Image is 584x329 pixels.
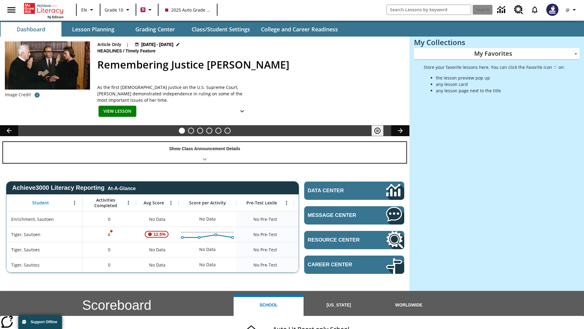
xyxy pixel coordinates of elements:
button: Open Menu [124,198,133,207]
span: Tiger, Sautoss [11,262,40,268]
button: View Lesson [99,106,136,117]
span: Enrichment, Sautoen [11,216,54,222]
span: No Pre-Test, Tiger, Sautoss [253,262,277,268]
button: Boost Class color is violet red. Change class color [138,4,156,15]
button: Class/Student Settings [187,22,255,37]
div: Pause [371,125,390,136]
div: No Data, Tiger, Sautoss [196,259,219,271]
button: Pause [371,125,384,136]
li: the lesson preview pop up [436,75,565,81]
span: 12.5% [151,229,168,240]
div: 0, Enrichment, Sautoen [82,211,136,227]
a: Resource Center, Will open in new tab [304,231,404,249]
span: No Data [146,259,169,271]
button: Slide 4 The Last Homesteaders [206,128,212,134]
div: 4, One or more Activity scores may be invalid., Tiger, Sautoen [82,227,136,242]
span: Achieve3000 Literacy Reporting [12,184,136,191]
span: | [126,41,129,48]
span: Score per Activity [189,200,226,206]
p: 4 [107,231,111,238]
div: No Data, Tiger, Sautoes [196,243,219,256]
button: Dashboard [1,22,61,37]
span: Data Center [308,188,365,194]
button: School [234,295,304,316]
button: [US_STATE] [304,295,374,316]
div: 0, Tiger, Sautoss [82,257,136,272]
div: My Favorites [414,48,579,60]
span: B [142,6,144,13]
a: Home [24,2,64,15]
div: No Data, Enrichment, Sautoen [136,211,179,227]
span: NJ Edition [47,15,64,19]
div: At-A-Glance [108,185,136,191]
div: 0, Tiger, Sautoes [82,242,136,257]
div: No Data, Enrichment, Sautoen [196,213,219,225]
a: Notifications [527,2,543,18]
button: Slide 1 Remembering Justice O'Connor [179,128,185,134]
div: , 12.5%, Attention! This student's Average First Try Score of 12.5% is below 65%, Tiger, Sautoen [136,227,179,242]
a: Career Center [304,256,404,274]
span: Avg Score [144,200,164,206]
span: Tiger, Sautoes [11,246,40,253]
span: Timely Feature [126,48,157,55]
span: Student [32,200,49,206]
span: No Pre-Test, Tiger, Sautoen [253,231,277,238]
button: Language: EN, Select a language [78,4,98,15]
button: Lesson Planning [63,22,123,37]
span: Support Offline [31,320,57,324]
button: Open Menu [282,198,291,207]
span: No Pre-Test, Enrichment, Sautoen [253,216,277,222]
a: Message Center [304,206,404,225]
img: Avatar [546,4,558,16]
span: No Data [146,213,169,225]
div: No Data, Tiger, Sautoss [136,257,179,272]
button: Worldwide [374,295,444,316]
button: Open side menu [2,1,20,19]
span: [DATE] - [DATE] [141,41,173,48]
span: Grade 10 [105,7,123,13]
span: @ [566,7,570,13]
span: Pre-Test Lexile [246,200,277,206]
div: No Data, Enrichment, Sautoen [294,211,352,227]
span: EN [81,7,87,13]
button: Profile/Settings [562,4,582,15]
li: any lesson card [436,81,565,87]
p: Article Only [97,41,121,48]
li: any lesson page next to the title [436,87,565,94]
span: No Pre-Test, Tiger, Sautoes [253,246,277,253]
input: search field [387,5,471,15]
button: Show Details [236,106,248,117]
p: Show Class Announcement Details [169,146,240,152]
h3: My Collections [414,38,579,47]
button: Select a new avatar [543,2,562,18]
span: Tiger, Sautoen [11,231,40,238]
span: Message Center [308,212,368,218]
div: Home [24,2,64,19]
button: Lesson carousel, Next [391,125,409,136]
div: No Data, Tiger, Sautoss [294,257,352,272]
button: Open Menu [70,198,79,207]
span: 2025 Auto Grade 10 [165,7,210,13]
div: Show Class Announcement Details [3,142,406,163]
p: Image Credit [5,92,31,98]
img: Chief Justice Warren Burger, wearing a black robe, holds up his right hand and faces Sandra Day O... [5,41,90,90]
button: College and Career Readiness [256,22,343,37]
a: Resource Center, Will open in new tab [510,2,527,18]
button: Open Menu [166,198,176,207]
div: As the first [DEMOGRAPHIC_DATA] justice on the U.S. Supreme Court, [PERSON_NAME] demonstrated ind... [97,84,249,103]
button: Grading Center [125,22,186,37]
p: Store your favorite lessons here. You can click the Favorite icon ♡ on: [424,64,565,70]
button: Slide 3 Defining Our Government's Purpose [197,128,203,134]
button: Slide 2 Climbing Mount Tai [188,128,194,134]
a: Data Center [494,2,510,18]
div: No Data, Tiger, Sautoen [294,227,352,242]
button: Slide 5 Pre-release lesson [215,128,221,134]
span: Activities Completed [85,197,126,208]
span: 0 [108,216,110,222]
span: No Data [146,243,169,256]
div: No Data, Tiger, Sautoes [294,242,352,257]
button: Aug 24 - Aug 24 Choose Dates [134,41,182,48]
span: / [123,48,124,53]
span: Resource Center [308,237,368,243]
span: Career Center [308,262,368,268]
